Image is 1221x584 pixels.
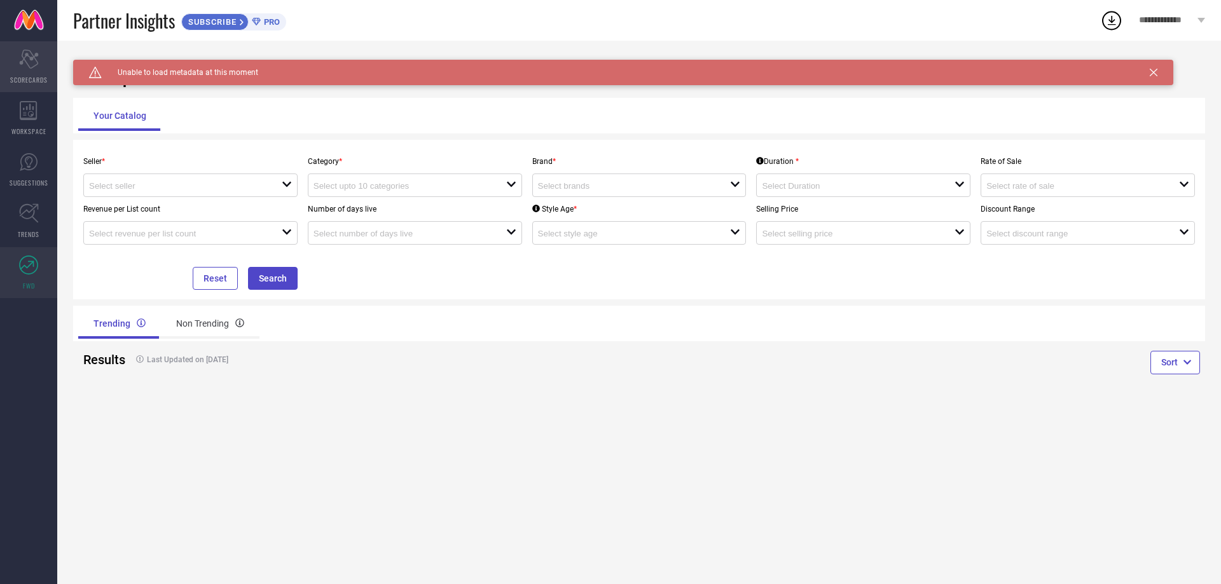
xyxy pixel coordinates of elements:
span: FWD [23,281,35,290]
input: Select Duration [762,181,935,191]
span: SUGGESTIONS [10,178,48,187]
input: Select seller [89,181,263,191]
p: Rate of Sale [981,157,1195,166]
input: Select discount range [986,229,1160,238]
p: Selling Price [756,205,970,214]
div: Style Age [532,205,577,214]
p: Number of days live [308,205,522,214]
div: Open download list [1100,9,1123,32]
div: Duration [756,157,799,166]
input: Select upto 10 categories [314,181,487,191]
h2: Results [83,352,120,367]
span: PRO [261,17,280,27]
button: Reset [193,267,238,290]
a: SUBSCRIBEPRO [181,10,286,31]
span: WORKSPACE [11,126,46,136]
div: Non Trending [161,308,259,339]
input: Select selling price [762,229,935,238]
span: TRENDS [18,229,39,239]
span: SUBSCRIBE [182,17,240,27]
button: Sort [1150,351,1200,374]
p: Category [308,157,522,166]
p: Discount Range [981,205,1195,214]
span: Unable to load metadata at this moment [102,68,258,77]
h4: Last Updated on [DATE] [130,355,583,364]
span: Partner Insights [73,8,175,34]
input: Select revenue per list count [89,229,263,238]
button: Search [248,267,298,290]
span: SCORECARDS [10,75,48,85]
input: Select brands [538,181,712,191]
p: Revenue per List count [83,205,298,214]
input: Select style age [538,229,712,238]
div: Trending [78,308,161,339]
input: Select number of days live [314,229,487,238]
p: Seller [83,157,298,166]
input: Select rate of sale [986,181,1160,191]
div: Your Catalog [78,100,162,131]
p: Brand [532,157,747,166]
